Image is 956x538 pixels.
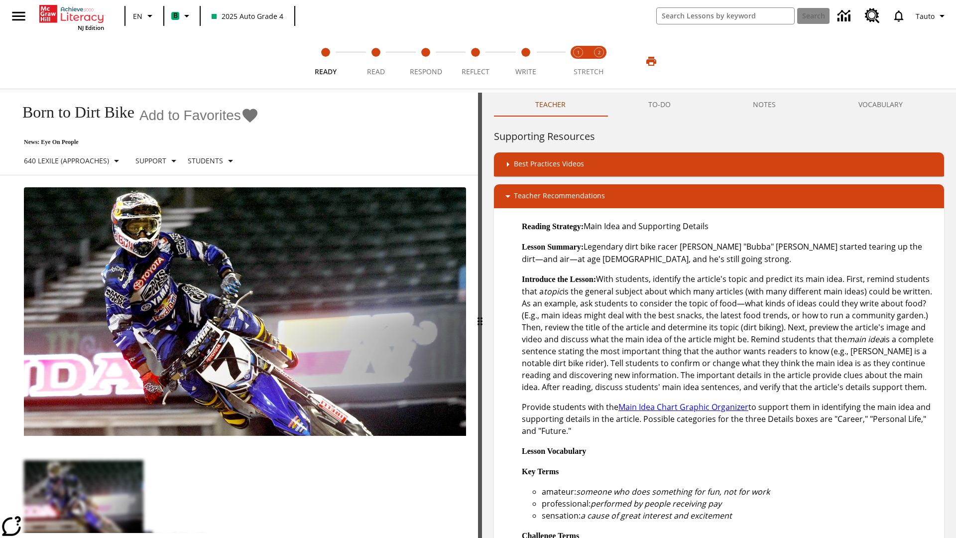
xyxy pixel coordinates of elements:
button: Write step 5 of 5 [497,34,555,89]
text: 2 [598,49,600,56]
button: TO-DO [607,93,712,117]
span: Ready [315,67,337,76]
div: Instructional Panel Tabs [494,93,944,117]
strong: Lesson Vocabulary [522,447,586,455]
strong: Reading Strategy: [522,222,584,231]
p: Provide students with the to support them in identifying the main idea and supporting details in ... [522,401,936,437]
div: Press Enter or Spacebar and then press right and left arrow keys to move the slider [478,93,482,538]
em: main idea [847,334,884,345]
span: STRETCH [574,67,603,76]
text: 1 [577,49,580,56]
strong: Introduce the Lesson: [522,275,596,283]
span: Add to Favorites [139,108,241,124]
button: Read step 2 of 5 [347,34,404,89]
button: Teacher [494,93,607,117]
p: Legendary dirt bike racer [PERSON_NAME] "Bubba" [PERSON_NAME] started tearing up the dirt—and air... [522,241,936,265]
p: Best Practices Videos [514,158,584,170]
button: Stretch Respond step 2 of 2 [585,34,613,89]
li: sensation: [542,510,936,522]
strong: Key Terms [522,467,559,476]
span: NJ Edition [78,24,104,31]
em: someone who does something for fun, not for work [576,486,770,497]
p: Main Idea and Supporting Details [522,220,936,233]
em: performed by people receiving pay [591,498,721,509]
h6: Supporting Resources [494,129,944,144]
button: Select Student [184,152,240,170]
button: Ready step 1 of 5 [297,34,355,89]
em: topic [544,286,563,297]
span: Respond [410,67,442,76]
div: Teacher Recommendations [494,184,944,208]
span: B [173,9,178,22]
li: amateur: [542,486,936,498]
button: Profile/Settings [912,7,952,25]
li: professional: [542,498,936,510]
button: Reflect step 4 of 5 [447,34,504,89]
input: search field [657,8,794,24]
button: Select Lexile, 640 Lexile (Approaches) [20,152,126,170]
span: 2025 Auto Grade 4 [212,11,283,21]
p: 640 Lexile (Approaches) [24,155,109,166]
span: Read [367,67,385,76]
button: Scaffolds, Support [131,152,184,170]
button: Stretch Read step 1 of 2 [564,34,593,89]
div: activity [482,93,956,538]
span: Reflect [462,67,489,76]
em: a cause of great interest and excitement [581,510,732,521]
button: Add to Favorites - Born to Dirt Bike [139,107,259,124]
button: Language: EN, Select a language [128,7,160,25]
strong: Lesson Summary: [522,243,584,251]
button: Open side menu [4,1,33,31]
p: Support [135,155,166,166]
button: NOTES [712,93,818,117]
div: Best Practices Videos [494,152,944,176]
button: Boost Class color is mint green. Change class color [167,7,197,25]
img: Motocross racer James Stewart flies through the air on his dirt bike. [24,187,466,436]
a: Main Idea Chart Graphic Organizer [618,402,748,412]
button: Respond step 3 of 5 [397,34,455,89]
p: News: Eye On People [12,138,259,146]
a: Data Center [832,2,859,30]
a: Notifications [886,3,912,29]
button: Print [635,52,667,70]
span: Write [515,67,536,76]
button: VOCABULARY [817,93,944,117]
div: Home [39,3,104,31]
span: Tauto [916,11,935,21]
span: EN [133,11,142,21]
p: Students [188,155,223,166]
p: With students, identify the article's topic and predict its main idea. First, remind students tha... [522,273,936,393]
h1: Born to Dirt Bike [12,103,134,122]
p: Teacher Recommendations [514,190,605,202]
a: Resource Center, Will open in new tab [859,2,886,29]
